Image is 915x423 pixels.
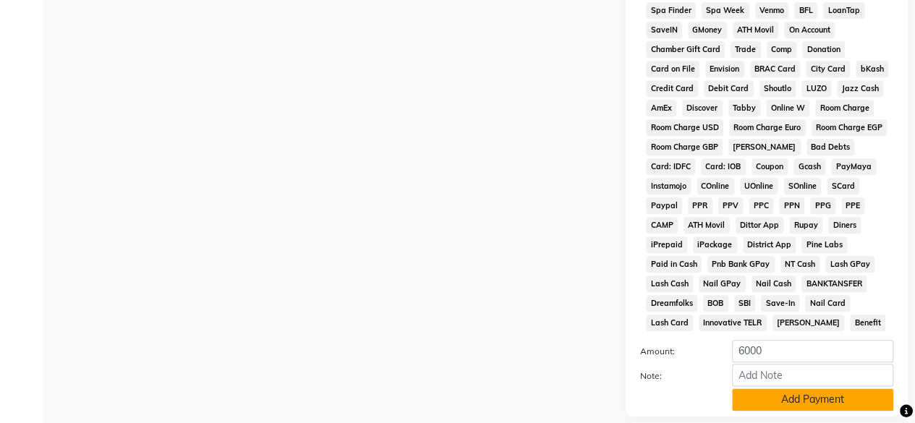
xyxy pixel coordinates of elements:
span: [PERSON_NAME] [773,315,845,331]
span: iPackage [693,236,737,253]
span: Venmo [755,2,789,19]
span: Save-In [761,295,799,312]
span: AmEx [646,100,676,116]
span: CAMP [646,217,678,234]
button: Add Payment [732,388,893,411]
span: Room Charge [815,100,874,116]
span: Shoutlo [759,80,796,97]
span: PayMaya [831,158,876,175]
span: COnline [697,178,734,195]
span: On Account [784,22,835,38]
span: BANKTANSFER [801,275,867,292]
span: PPC [749,197,773,214]
span: District App [743,236,796,253]
span: Lash GPay [825,256,874,273]
span: PPR [688,197,712,214]
span: Benefit [850,315,885,331]
span: BRAC Card [750,61,801,77]
span: Paypal [646,197,682,214]
span: bKash [856,61,888,77]
span: Nail Cash [752,275,796,292]
input: Add Note [732,364,893,386]
span: PPG [810,197,835,214]
span: Pnb Bank GPay [707,256,775,273]
span: iPrepaid [646,236,687,253]
span: Coupon [752,158,788,175]
span: Trade [731,41,761,58]
span: Diners [828,217,861,234]
span: Online W [766,100,809,116]
span: Room Charge GBP [646,139,723,155]
span: Paid in Cash [646,256,702,273]
span: Pine Labs [801,236,847,253]
span: Room Charge USD [646,119,723,136]
input: Amount [732,340,893,362]
span: Chamber Gift Card [646,41,725,58]
span: Gcash [793,158,825,175]
label: Amount: [629,345,721,358]
span: ATH Movil [684,217,730,234]
span: Spa Week [702,2,749,19]
span: Nail GPay [699,275,746,292]
span: Bad Debts [807,139,855,155]
span: Dittor App [736,217,784,234]
span: LoanTap [823,2,864,19]
span: NT Cash [780,256,820,273]
span: Discover [682,100,723,116]
span: City Card [806,61,850,77]
span: SOnline [783,178,821,195]
span: PPV [718,197,744,214]
span: [PERSON_NAME] [728,139,801,155]
span: SaveIN [646,22,682,38]
span: Jazz Cash [837,80,883,97]
span: LUZO [801,80,831,97]
span: UOnline [740,178,778,195]
span: Room Charge Euro [729,119,806,136]
span: SBI [734,295,756,312]
span: Card on File [646,61,699,77]
span: PPN [779,197,804,214]
span: Lash Cash [646,275,693,292]
label: Note: [629,369,721,383]
span: PPE [841,197,865,214]
span: BFL [794,2,817,19]
span: Nail Card [805,295,850,312]
span: Spa Finder [646,2,696,19]
span: Lash Card [646,315,693,331]
span: Innovative TELR [699,315,767,331]
span: Dreamfolks [646,295,697,312]
span: Credit Card [646,80,698,97]
span: ATH Movil [733,22,779,38]
span: Card: IDFC [646,158,695,175]
span: Instamojo [646,178,691,195]
span: Tabby [728,100,761,116]
span: Comp [767,41,797,58]
span: Card: IOB [701,158,746,175]
span: SCard [827,178,859,195]
span: Debit Card [704,80,754,97]
span: Envision [705,61,744,77]
span: BOB [703,295,728,312]
span: Room Charge EGP [812,119,888,136]
span: Donation [802,41,845,58]
span: GMoney [688,22,727,38]
span: Rupay [789,217,822,234]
